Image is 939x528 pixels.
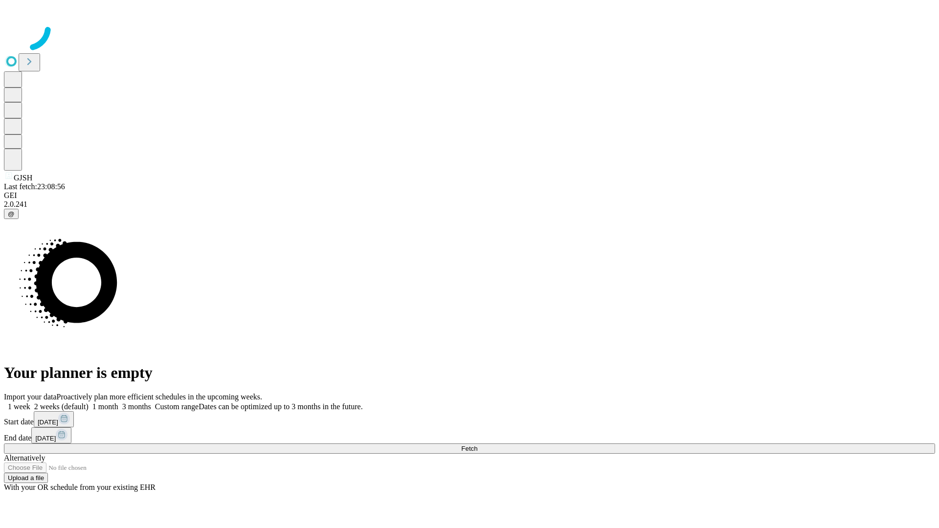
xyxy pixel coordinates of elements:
[4,191,935,200] div: GEI
[199,402,362,411] span: Dates can be optimized up to 3 months in the future.
[4,182,65,191] span: Last fetch: 23:08:56
[4,364,935,382] h1: Your planner is empty
[34,411,74,427] button: [DATE]
[4,209,19,219] button: @
[38,418,58,426] span: [DATE]
[4,443,935,454] button: Fetch
[461,445,477,452] span: Fetch
[4,473,48,483] button: Upload a file
[122,402,151,411] span: 3 months
[4,483,156,491] span: With your OR schedule from your existing EHR
[14,174,32,182] span: GJSH
[34,402,89,411] span: 2 weeks (default)
[4,200,935,209] div: 2.0.241
[8,210,15,218] span: @
[8,402,30,411] span: 1 week
[35,435,56,442] span: [DATE]
[4,454,45,462] span: Alternatively
[31,427,71,443] button: [DATE]
[92,402,118,411] span: 1 month
[4,411,935,427] div: Start date
[155,402,199,411] span: Custom range
[4,427,935,443] div: End date
[4,393,57,401] span: Import your data
[57,393,262,401] span: Proactively plan more efficient schedules in the upcoming weeks.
